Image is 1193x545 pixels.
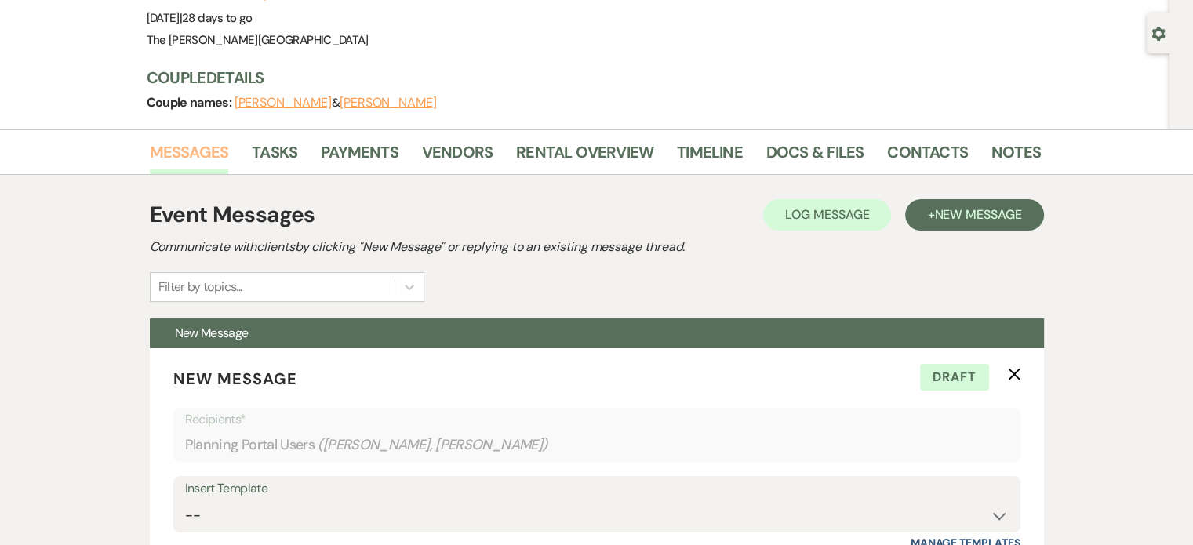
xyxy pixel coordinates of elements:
p: Recipients* [185,409,1009,430]
button: [PERSON_NAME] [340,96,437,109]
div: Filter by topics... [158,278,242,296]
h1: Event Messages [150,198,315,231]
h2: Communicate with clients by clicking "New Message" or replying to an existing message thread. [150,238,1044,256]
button: +New Message [905,199,1043,231]
button: [PERSON_NAME] [235,96,332,109]
span: New Message [175,325,249,341]
span: ( [PERSON_NAME], [PERSON_NAME] ) [318,434,548,456]
a: Notes [991,140,1041,174]
a: Messages [150,140,229,174]
button: Log Message [763,199,891,231]
span: | [180,10,253,26]
a: Docs & Files [766,140,864,174]
a: Vendors [422,140,493,174]
span: 28 days to go [182,10,253,26]
a: Tasks [252,140,297,174]
span: [DATE] [147,10,253,26]
a: Rental Overview [516,140,653,174]
h3: Couple Details [147,67,1025,89]
div: Planning Portal Users [185,430,1009,460]
span: Log Message [785,206,869,223]
div: Insert Template [185,478,1009,500]
a: Timeline [677,140,743,174]
button: Open lead details [1151,25,1166,40]
span: New Message [173,369,297,389]
span: Draft [920,364,989,391]
a: Contacts [887,140,968,174]
a: Payments [321,140,398,174]
span: New Message [934,206,1021,223]
span: Couple names: [147,94,235,111]
span: The [PERSON_NAME][GEOGRAPHIC_DATA] [147,32,369,48]
span: & [235,95,437,111]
